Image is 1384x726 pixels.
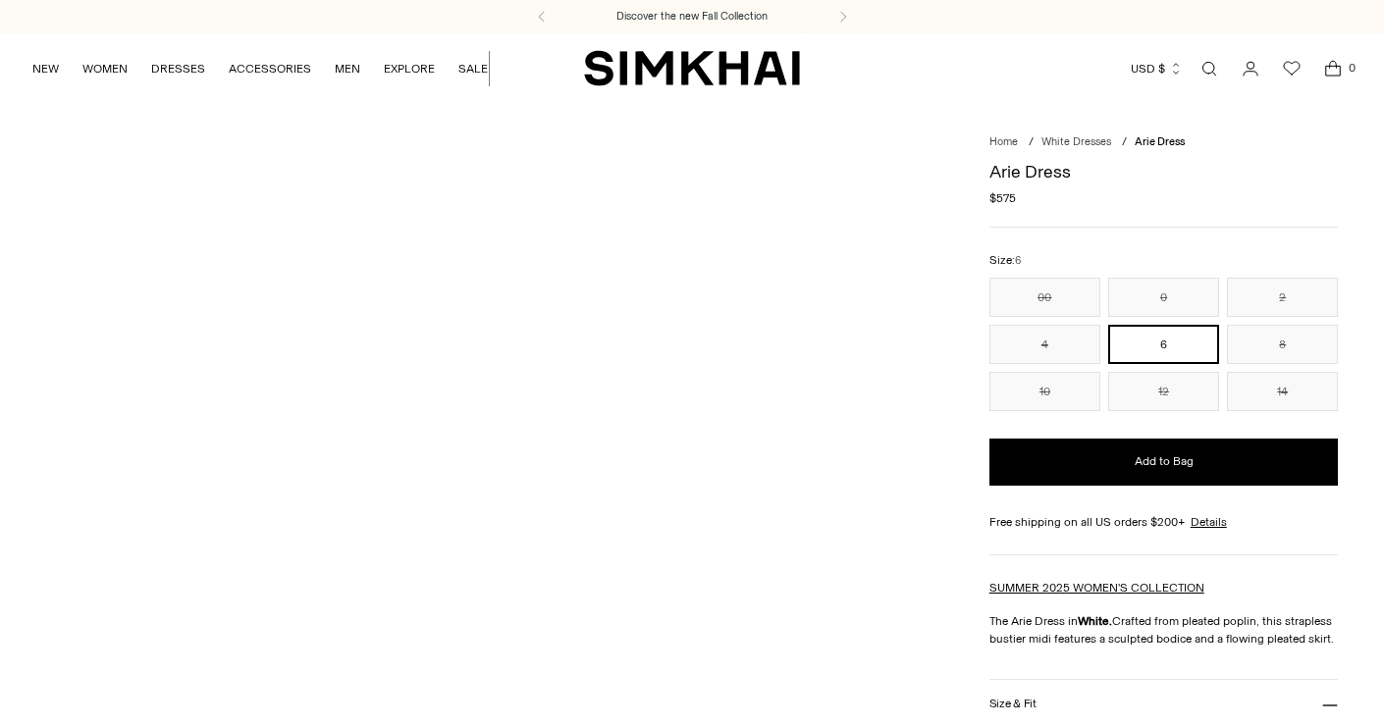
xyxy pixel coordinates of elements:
[82,47,128,90] a: WOMEN
[1135,135,1185,148] span: Arie Dress
[1343,59,1360,77] span: 0
[989,698,1037,710] h3: Size & Fit
[989,439,1339,486] button: Add to Bag
[989,612,1339,648] p: The Arie Dress in Crafted from pleated poplin, this strapless bustier midi features a sculpted bo...
[1015,254,1021,267] span: 6
[1078,614,1112,628] strong: White.
[989,325,1100,364] button: 4
[989,135,1018,148] a: Home
[1108,278,1219,317] button: 0
[1227,278,1338,317] button: 2
[229,47,311,90] a: ACCESSORIES
[989,163,1339,181] h1: Arie Dress
[1313,49,1353,88] a: Open cart modal
[989,278,1100,317] button: 00
[989,372,1100,411] button: 10
[151,47,205,90] a: DRESSES
[384,47,435,90] a: EXPLORE
[989,513,1339,531] div: Free shipping on all US orders $200+
[989,251,1021,270] label: Size:
[1029,134,1034,151] div: /
[458,47,488,90] a: SALE
[989,134,1339,151] nav: breadcrumbs
[1135,453,1194,470] span: Add to Bag
[989,581,1204,595] a: SUMMER 2025 WOMEN'S COLLECTION
[1231,49,1270,88] a: Go to the account page
[1190,49,1229,88] a: Open search modal
[1108,372,1219,411] button: 12
[1227,325,1338,364] button: 8
[616,9,768,25] a: Discover the new Fall Collection
[1041,135,1111,148] a: White Dresses
[1191,513,1227,531] a: Details
[1131,47,1183,90] button: USD $
[584,49,800,87] a: SIMKHAI
[1108,325,1219,364] button: 6
[1227,372,1338,411] button: 14
[335,47,360,90] a: MEN
[1122,134,1127,151] div: /
[32,47,59,90] a: NEW
[1272,49,1311,88] a: Wishlist
[989,189,1016,207] span: $575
